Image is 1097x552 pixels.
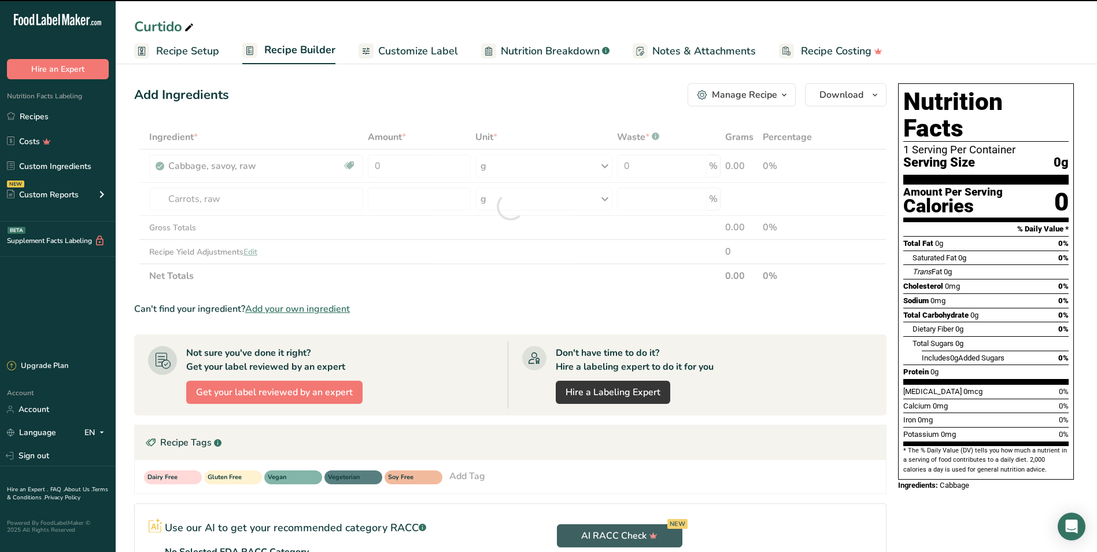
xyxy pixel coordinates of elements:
a: Language [7,422,56,443]
span: [MEDICAL_DATA] [903,387,962,396]
div: Calories [903,198,1003,215]
span: 0% [1059,387,1069,396]
a: Notes & Attachments [633,38,756,64]
span: Ingredients: [898,481,938,490]
span: 0g [970,311,978,319]
span: Includes Added Sugars [922,354,1004,362]
div: NEW [7,181,24,187]
span: Vegeterian [328,473,368,483]
span: Serving Size [903,156,975,170]
span: Cholesterol [903,282,943,290]
section: * The % Daily Value (DV) tells you how much a nutrient in a serving of food contributes to a dail... [903,446,1069,474]
span: AI RACC Check [581,529,658,543]
div: Amount Per Serving [903,187,1003,198]
div: BETA [8,227,25,234]
span: 0% [1058,325,1069,333]
h1: Nutrition Facts [903,89,1069,142]
button: AI RACC Check NEW [557,524,682,547]
span: 0g [955,339,963,348]
span: Nutrition Breakdown [501,43,600,59]
span: 0% [1058,253,1069,262]
span: Customize Label [378,43,458,59]
div: Not sure you've done it right? Get your label reviewed by an expert [186,346,345,374]
div: Upgrade Plan [7,360,68,372]
span: 0g [944,267,952,276]
a: Recipe Setup [134,38,219,64]
span: Saturated Fat [913,253,956,262]
span: 0g [935,239,943,248]
span: Protein [903,367,929,376]
button: Manage Recipe [688,83,796,106]
a: Customize Label [359,38,458,64]
span: Potassium [903,430,939,439]
span: 0g [1054,156,1069,170]
span: Calcium [903,402,931,410]
span: 0% [1059,430,1069,439]
span: 0g [958,253,966,262]
div: Powered By FoodLabelMaker © 2025 All Rights Reserved [7,520,109,533]
a: Hire a Labeling Expert [556,381,670,404]
span: 0g [930,367,939,376]
button: Hire an Expert [7,59,109,79]
a: Privacy Policy [45,494,80,502]
button: Download [805,83,887,106]
span: 0g [950,354,958,362]
span: Fat [913,267,942,276]
button: Get your label reviewed by an expert [186,381,363,404]
span: Recipe Builder [264,42,335,58]
span: 0% [1058,354,1069,362]
div: Recipe Tags [135,425,886,460]
div: Curtido [134,16,196,37]
a: Hire an Expert . [7,485,48,494]
div: Add Ingredients [134,86,229,105]
div: 0 [1054,187,1069,218]
span: Recipe Costing [801,43,871,59]
span: Vegan [268,473,308,483]
a: Nutrition Breakdown [481,38,610,64]
section: % Daily Value * [903,222,1069,236]
a: Recipe Builder [242,37,335,65]
a: Recipe Costing [779,38,882,64]
a: FAQ . [50,485,64,494]
span: Iron [903,415,916,424]
span: Dietary Fiber [913,325,954,333]
span: 0% [1059,415,1069,424]
span: Total Carbohydrate [903,311,969,319]
span: 0mg [933,402,948,410]
div: Custom Reports [7,189,79,201]
span: 0% [1058,282,1069,290]
a: Terms & Conditions . [7,485,108,502]
div: EN [84,426,109,440]
span: Soy Free [388,473,429,483]
span: Download [819,88,863,102]
p: Use our AI to get your recommended category RACC [165,520,426,536]
div: 1 Serving Per Container [903,144,1069,156]
span: Cabbage [940,481,969,490]
span: 0mg [918,415,933,424]
i: Trans [913,267,932,276]
div: Manage Recipe [712,88,777,102]
span: 0mg [945,282,960,290]
a: About Us . [64,485,92,494]
span: Dairy Free [147,473,188,483]
div: NEW [667,519,688,529]
span: Add your own ingredient [245,302,350,316]
span: 0mg [930,296,945,305]
div: Add Tag [449,469,485,483]
span: 0% [1058,296,1069,305]
span: Notes & Attachments [652,43,756,59]
span: 0mg [941,430,956,439]
div: Open Intercom Messenger [1058,513,1085,540]
span: Recipe Setup [156,43,219,59]
span: Sodium [903,296,929,305]
span: Get your label reviewed by an expert [196,385,353,399]
span: 0% [1059,402,1069,410]
span: 0g [955,325,963,333]
div: Can't find your ingredient? [134,302,887,316]
span: 0% [1058,311,1069,319]
span: 0mcg [963,387,983,396]
span: Total Fat [903,239,933,248]
div: Don't have time to do it? Hire a labeling expert to do it for you [556,346,714,374]
span: Total Sugars [913,339,954,348]
span: Gluten Free [208,473,248,483]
